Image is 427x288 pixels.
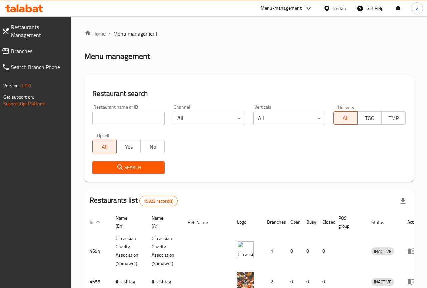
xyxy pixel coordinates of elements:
[237,241,254,258] img: ​Circassian ​Charity ​Association​ (Samawer)
[92,140,117,153] button: All
[381,111,406,125] button: TMP
[110,232,146,270] td: ​Circassian ​Charity ​Association​ (Samawer)
[333,5,346,12] div: Jordan
[407,247,420,255] div: Menu
[95,142,114,152] span: All
[84,232,110,270] td: 4654
[371,278,394,286] span: INACTIVE
[152,214,174,230] span: Name (Ar)
[116,140,141,153] button: Yes
[3,99,46,108] a: Support.OpsPlatform
[84,30,106,38] a: Home
[84,30,414,38] nav: breadcrumb
[188,218,217,226] span: Ref. Name
[301,232,317,270] td: 0
[317,232,333,270] td: 0
[3,81,20,90] span: Version:
[285,212,301,232] th: Open
[119,142,138,152] span: Yes
[92,89,406,99] h2: Restaurant search
[253,112,326,125] div: All
[139,196,178,206] div: Total records count
[395,193,411,209] div: Export file
[108,30,111,38] li: /
[285,232,301,270] td: 0
[116,214,138,230] span: Name (En)
[371,278,394,286] div: INACTIVE
[90,195,178,206] h2: Restaurants list
[173,112,245,125] div: All
[262,232,285,270] td: 1
[384,113,403,123] span: TMP
[140,198,177,204] span: 15323 record(s)
[21,81,31,90] span: 1.0.0
[261,4,302,12] div: Menu-management
[371,218,393,226] span: Status
[140,140,165,153] button: No
[336,113,355,123] span: All
[98,163,159,172] span: Search
[338,105,355,109] label: Delivery
[333,111,358,125] button: All
[92,161,165,174] button: Search
[90,218,102,226] span: ID
[146,232,182,270] td: ​Circassian ​Charity ​Association​ (Samawer)
[301,212,317,232] th: Busy
[3,93,34,101] span: Get support on:
[357,111,382,125] button: TGO
[317,212,333,232] th: Closed
[97,133,109,138] label: Upsell
[360,113,379,123] span: TGO
[407,278,420,286] div: Menu
[232,212,262,232] th: Logo
[402,212,425,232] th: Action
[338,214,358,230] span: POS group
[11,63,66,71] span: Search Branch Phone
[416,5,418,12] span: y
[84,51,150,62] h2: Menu management
[262,212,285,232] th: Branches
[371,248,394,255] span: INACTIVE
[143,142,162,152] span: No
[11,47,66,55] span: Branches
[92,112,165,125] input: Search for restaurant name or ID..
[11,23,66,39] span: Restaurants Management
[113,30,158,38] span: Menu management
